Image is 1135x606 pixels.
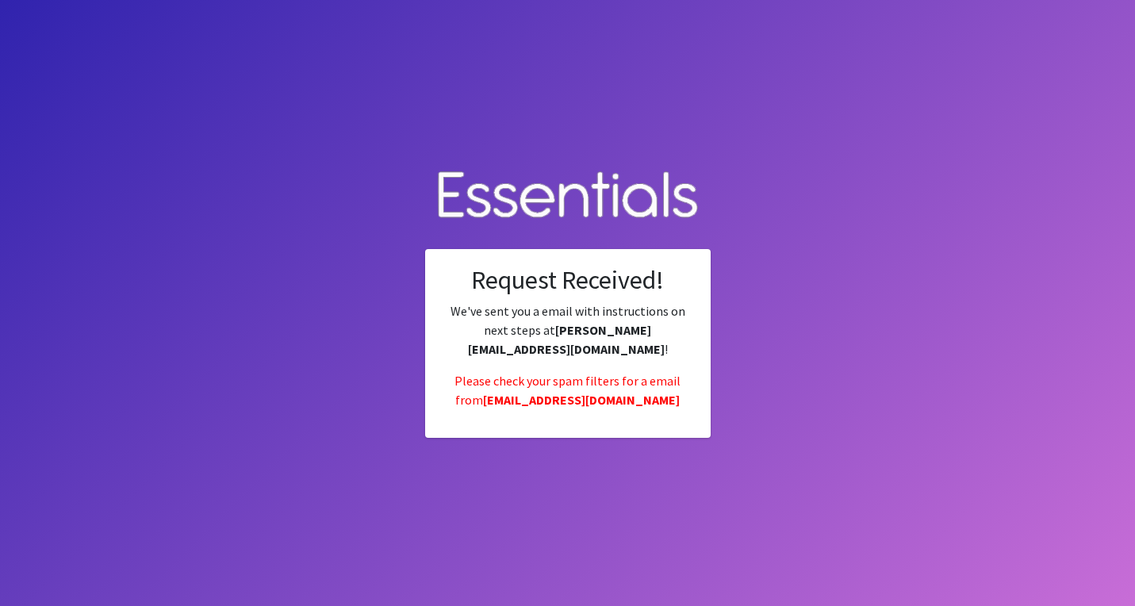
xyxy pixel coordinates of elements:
[468,322,665,357] strong: [PERSON_NAME][EMAIL_ADDRESS][DOMAIN_NAME]
[441,371,695,409] p: Please check your spam filters for a email from
[441,301,695,359] p: We've sent you a email with instructions on next steps at !
[441,265,695,295] h2: Request Received!
[425,155,711,237] img: Human Essentials
[483,392,680,408] strong: [EMAIL_ADDRESS][DOMAIN_NAME]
